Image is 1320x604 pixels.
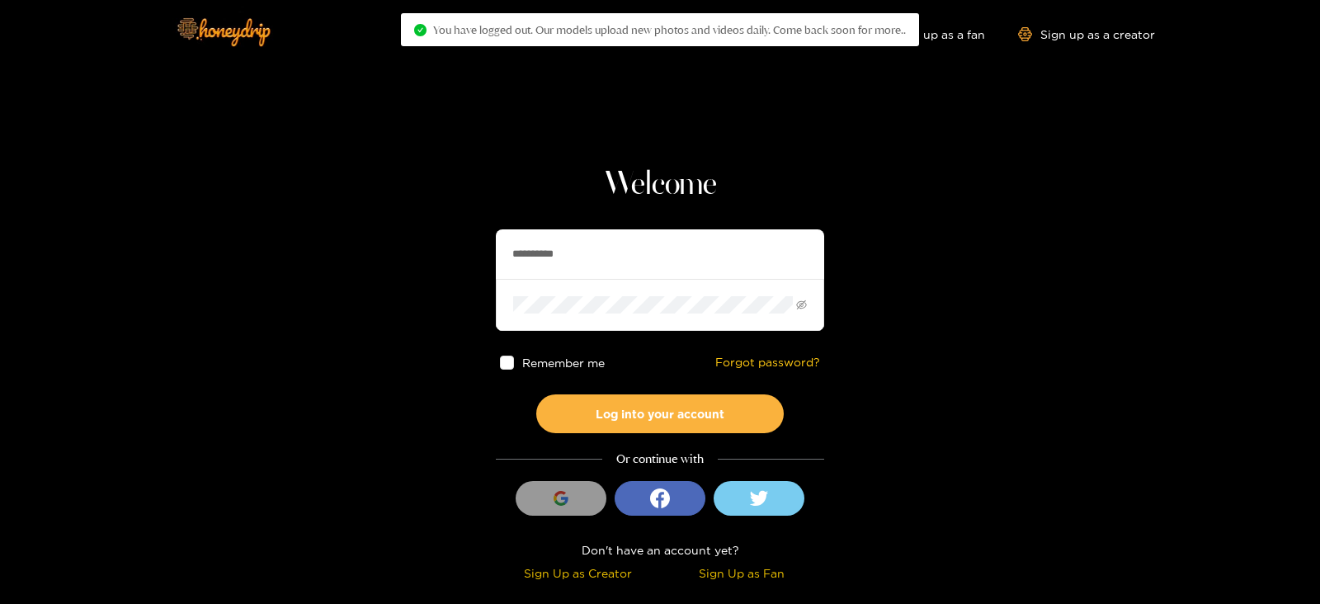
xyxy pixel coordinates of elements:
[433,23,906,36] span: You have logged out. Our models upload new photos and videos daily. Come back soon for more..
[715,356,820,370] a: Forgot password?
[872,27,985,41] a: Sign up as a fan
[1018,27,1155,41] a: Sign up as a creator
[536,394,784,433] button: Log into your account
[496,450,824,469] div: Or continue with
[500,564,656,583] div: Sign Up as Creator
[496,165,824,205] h1: Welcome
[664,564,820,583] div: Sign Up as Fan
[522,356,605,369] span: Remember me
[414,24,427,36] span: check-circle
[796,300,807,310] span: eye-invisible
[496,540,824,559] div: Don't have an account yet?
